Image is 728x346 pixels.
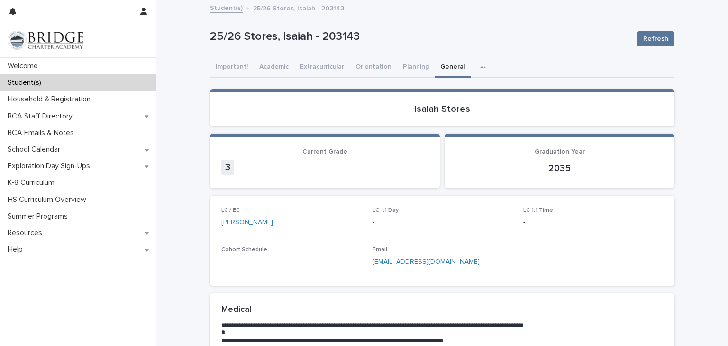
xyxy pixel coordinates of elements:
[254,58,294,78] button: Academic
[4,195,94,204] p: HS Curriculum Overview
[456,163,663,174] p: 2035
[210,58,254,78] button: Important!
[253,2,344,13] p: 25/26 Stores, Isaiah - 203143
[535,148,585,155] span: Graduation Year
[221,208,240,213] span: LC / EC
[435,58,471,78] button: General
[221,257,223,267] a: -
[210,2,243,13] a: Student(s)
[294,58,350,78] button: Extracurricular
[8,31,83,50] img: V1C1m3IdTEidaUdm9Hs0
[4,228,50,237] p: Resources
[221,103,663,115] p: Isaiah Stores
[4,145,68,154] p: School Calendar
[4,95,98,104] p: Household & Registration
[373,218,512,228] p: -
[4,178,62,187] p: K-8 Curriculum
[4,245,30,254] p: Help
[221,305,251,315] h2: Medical
[210,30,629,44] p: 25/26 Stores, Isaiah - 203143
[302,148,347,155] span: Current Grade
[373,247,387,253] span: Email
[523,218,663,228] p: -
[221,160,234,175] span: 3
[4,62,45,71] p: Welcome
[350,58,397,78] button: Orientation
[4,112,80,121] p: BCA Staff Directory
[4,212,75,221] p: Summer Programs
[373,208,399,213] span: LC 1:1 Day
[221,218,273,228] a: [PERSON_NAME]
[523,208,553,213] span: LC 1:1 Time
[221,247,267,253] span: Cohort Schedule
[643,34,668,44] span: Refresh
[4,78,49,87] p: Student(s)
[4,128,82,137] p: BCA Emails & Notes
[373,258,480,265] a: [EMAIL_ADDRESS][DOMAIN_NAME]
[637,31,674,46] button: Refresh
[397,58,435,78] button: Planning
[4,162,98,171] p: Exploration Day Sign-Ups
